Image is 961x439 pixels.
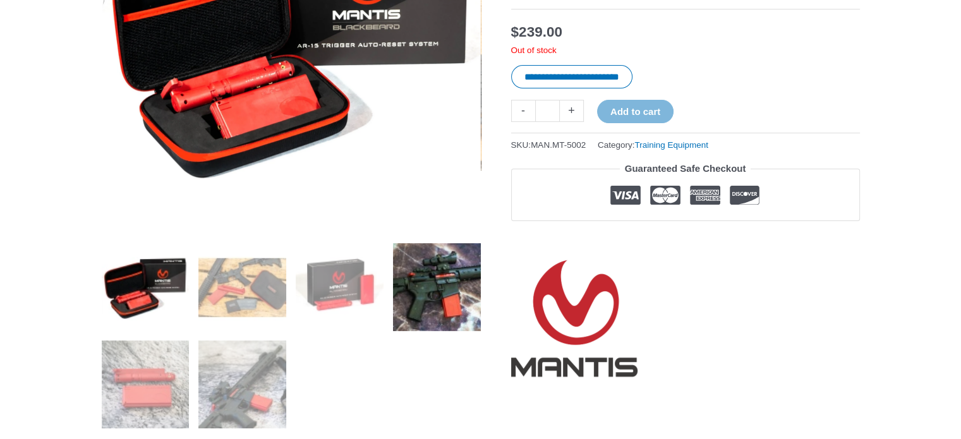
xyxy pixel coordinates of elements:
a: + [560,100,584,122]
span: $ [511,24,519,40]
span: Category: [598,137,708,153]
a: Training Equipment [634,140,708,150]
a: Mantis [511,255,638,382]
p: Out of stock [511,45,860,56]
span: MAN.MT-5002 [531,140,586,150]
img: Blackbeard - AR Dry Fire System - Image 6 [198,340,286,428]
button: Add to cart [597,100,674,123]
img: Blackbeard - AR Dry Fire System [102,243,190,331]
a: - [511,100,535,122]
img: Blackbeard - AR Dry Fire System - Image 2 [198,243,286,331]
img: Blackbeard - AR Dry Fire System - Image 4 [393,243,481,331]
iframe: Customer reviews powered by Trustpilot [511,231,860,246]
input: Product quantity [535,100,560,122]
span: SKU: [511,137,586,153]
img: Blackbeard - AR Dry Fire System - Image 5 [102,340,190,428]
img: Blackbeard - AR Dry Fire System - Image 3 [296,243,384,331]
bdi: 239.00 [511,24,562,40]
legend: Guaranteed Safe Checkout [620,160,751,177]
